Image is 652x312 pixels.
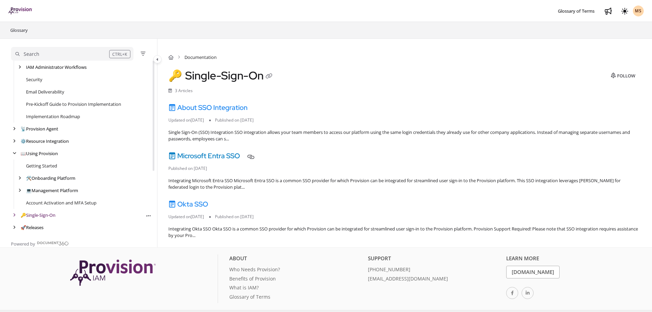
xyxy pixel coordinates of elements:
[11,138,18,145] div: arrow
[21,150,26,157] span: 📖
[16,175,23,182] div: arrow
[26,76,42,83] a: Security
[26,113,80,120] a: Implementation Roadmap
[11,47,133,61] button: Search
[558,8,595,14] span: Glossary of Terms
[168,214,209,220] li: Updated on [DATE]
[168,165,212,172] li: Published on [DATE]
[16,187,23,194] div: arrow
[21,224,26,230] span: 🚀
[26,101,121,108] a: Pre-Kickoff Guide to Provision Implementation
[229,266,362,275] a: Who Needs Provision?
[11,150,18,157] div: arrow
[168,177,641,191] div: Integrating Microsoft Entra SSO Microsoft Entra SSO is a common SSO provider for which Provision ...
[168,88,193,94] li: 3 Articles
[168,103,247,112] a: About SSO Integration
[21,126,26,132] span: 📡
[153,55,162,63] button: Category toggle
[70,260,156,286] img: Provision IAM Onboarding Platform
[209,117,259,123] li: Published on [DATE]
[229,275,362,284] a: Benefits of Provision
[635,8,642,14] span: MS
[603,5,614,16] a: Whats new
[8,7,33,15] a: Project logo
[26,175,31,181] span: 🛠️
[21,138,69,145] a: Resource Integration
[168,54,174,61] a: Home
[368,254,501,266] div: Support
[168,151,240,160] a: Microsoft Entra SSO
[21,212,26,218] span: 🔑
[26,187,78,194] a: Management Platform
[184,54,217,61] span: Documentation
[605,70,641,81] button: Follow
[26,187,31,194] span: 💻
[26,199,97,206] a: Account Activation and MFA Setup
[264,71,274,82] button: Copy link of Single-Sign-On
[24,50,39,58] div: Search
[16,64,23,71] div: arrow
[21,125,58,132] a: Provision Agent
[229,284,362,293] a: What is IAM?
[109,50,130,58] div: CTRL+K
[619,5,630,16] button: Theme options
[11,224,18,231] div: arrow
[11,240,35,247] span: Powered by
[21,150,58,157] a: Using Provision
[168,226,641,239] div: Integrating Okta SSO Okta SSO is a common SSO provider for which Provision can be integrated for ...
[26,162,57,169] a: Getting Started
[145,212,152,219] button: Article more options
[26,175,75,182] a: Onboarding Platform
[168,129,641,142] div: Single Sign-On (SSO) Integration SSO integration allows your team members to access our platform ...
[37,241,69,246] img: Document360
[168,68,182,83] span: 🔑
[368,266,501,275] a: [PHONE_NUMBER]
[506,254,639,266] div: Learn More
[139,50,147,58] button: Filter
[145,211,152,219] div: More options
[368,275,501,284] a: [EMAIL_ADDRESS][DOMAIN_NAME]
[26,64,87,71] a: IAM Administrator Workflows
[209,214,259,220] li: Published on [DATE]
[168,200,208,209] a: Okta SSO
[11,212,18,219] div: arrow
[168,117,209,123] li: Updated on [DATE]
[168,69,274,82] h1: Single-Sign-On
[26,88,64,95] a: Email Deliverability
[21,224,43,231] a: Releases
[21,212,55,219] a: Single-Sign-On
[506,266,560,278] a: [DOMAIN_NAME]
[21,138,26,144] span: ⚙️
[229,293,362,302] a: Glossary of Terms
[10,26,28,34] a: Glossary
[633,5,644,16] button: MS
[11,126,18,132] div: arrow
[245,151,256,162] button: Copy link of Microsoft Entra SSO
[8,7,33,15] img: brand logo
[229,254,362,266] div: About
[11,239,69,247] a: Powered by Document360 - opens in a new tab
